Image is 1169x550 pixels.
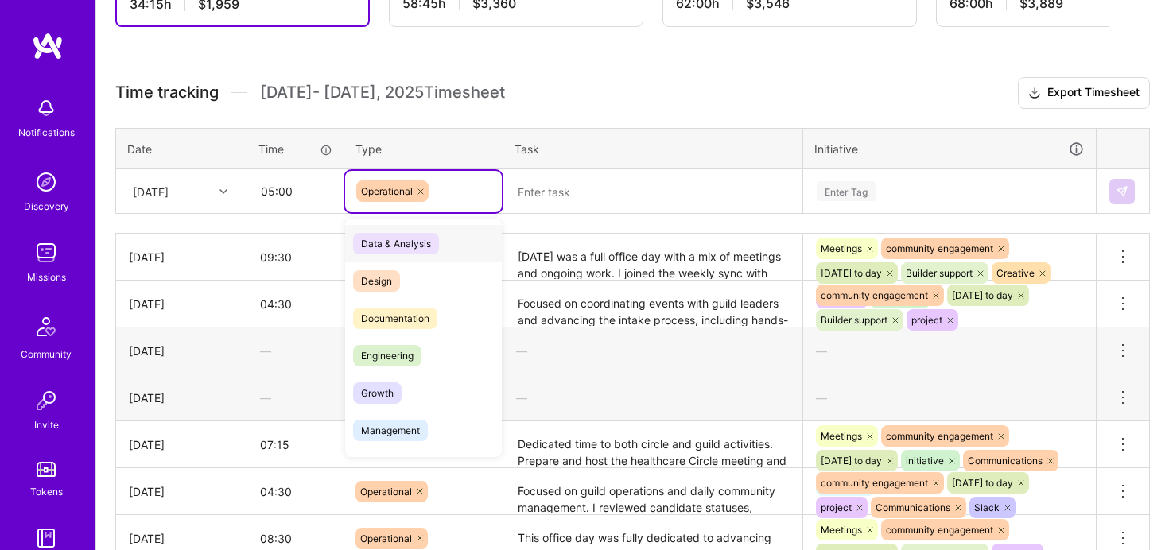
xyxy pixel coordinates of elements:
[817,179,876,203] div: Enter Tag
[360,533,412,544] span: Operational
[353,345,421,366] span: Engineering
[952,477,1013,489] span: [DATE] to day
[1018,77,1150,109] button: Export Timesheet
[258,141,332,157] div: Time
[129,343,234,359] div: [DATE]
[886,242,993,254] span: community engagement
[247,330,344,372] div: —
[129,436,234,453] div: [DATE]
[247,236,344,278] input: HH:MM
[30,166,62,198] img: discovery
[906,455,944,467] span: initiative
[27,269,66,285] div: Missions
[821,502,852,513] span: project
[32,32,64,60] img: logo
[503,377,802,419] div: —
[129,530,234,547] div: [DATE]
[503,128,803,169] th: Task
[505,235,801,279] textarea: [DATE] was a full office day with a mix of meetings and ongoing work. I joined the weekly sync wi...
[911,314,942,326] span: project
[115,83,219,103] span: Time tracking
[886,524,993,536] span: community engagement
[27,308,65,346] img: Community
[219,188,227,196] i: icon Chevron
[503,330,802,372] div: —
[133,183,169,199] div: [DATE]
[505,282,801,326] textarea: Focused on coordinating events with guild leaders and advancing the intake process, including han...
[505,423,801,467] textarea: Dedicated time to both circle and guild activities. Prepare and host the healthcare Circle meetin...
[21,346,72,362] div: Community
[996,267,1035,279] span: Creative
[505,470,801,513] textarea: Focused on guild operations and daily community management. I reviewed candidate statuses, update...
[821,430,862,442] span: Meetings
[1116,185,1128,198] img: Submit
[821,455,882,467] span: [DATE] to day
[821,267,882,279] span: [DATE] to day
[247,424,344,466] input: HH:MM
[30,237,62,269] img: teamwork
[814,140,1085,158] div: Initiative
[37,462,56,477] img: tokens
[821,314,887,326] span: Builder support
[30,92,62,124] img: bell
[30,385,62,416] img: Invite
[248,170,343,212] input: HH:MM
[260,83,505,103] span: [DATE] - [DATE] , 2025 Timesheet
[886,430,993,442] span: community engagement
[129,483,234,500] div: [DATE]
[968,455,1043,467] span: Communications
[30,483,63,500] div: Tokens
[129,389,234,406] div: [DATE]
[247,471,344,513] input: HH:MM
[353,308,437,329] span: Documentation
[361,185,413,197] span: Operational
[821,242,862,254] span: Meetings
[821,477,928,489] span: community engagement
[803,330,1096,372] div: —
[353,270,400,292] span: Design
[247,283,344,325] input: HH:MM
[906,267,973,279] span: Builder support
[34,416,59,433] div: Invite
[360,486,412,498] span: Operational
[116,128,247,169] th: Date
[18,124,75,141] div: Notifications
[952,289,1013,301] span: [DATE] to day
[353,233,439,254] span: Data & Analysis
[803,377,1096,419] div: —
[821,289,928,301] span: community engagement
[129,296,234,312] div: [DATE]
[1028,85,1041,102] i: icon Download
[344,128,503,169] th: Type
[24,198,69,215] div: Discovery
[353,420,428,441] span: Management
[821,524,862,536] span: Meetings
[247,377,344,419] div: —
[353,382,402,404] span: Growth
[129,249,234,265] div: [DATE]
[974,502,1000,513] span: Slack
[876,502,950,513] span: Communications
